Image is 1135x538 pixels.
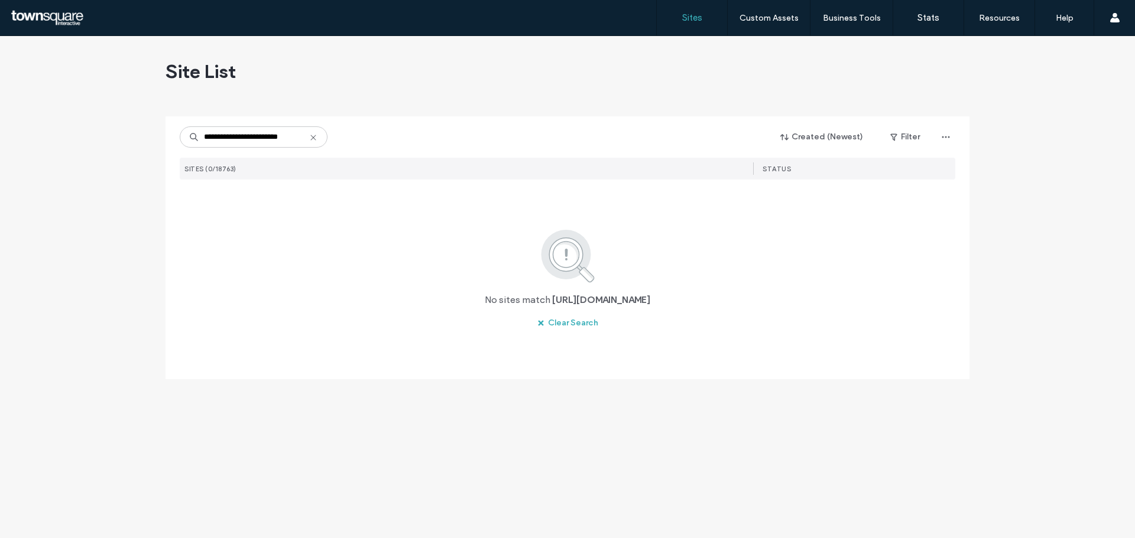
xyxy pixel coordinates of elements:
span: No sites match [485,294,550,307]
span: [URL][DOMAIN_NAME] [552,294,650,307]
label: Help [1056,13,1074,23]
span: STATUS [763,165,791,173]
label: Custom Assets [740,13,799,23]
label: Resources [979,13,1020,23]
label: Business Tools [823,13,881,23]
button: Filter [878,128,932,146]
span: SITES (0/18763) [184,165,236,173]
button: Clear Search [527,314,609,332]
label: Sites [682,12,702,23]
img: search.svg [525,227,611,284]
button: Created (Newest) [770,128,874,146]
span: Site List [166,60,236,83]
label: Stats [917,12,939,23]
